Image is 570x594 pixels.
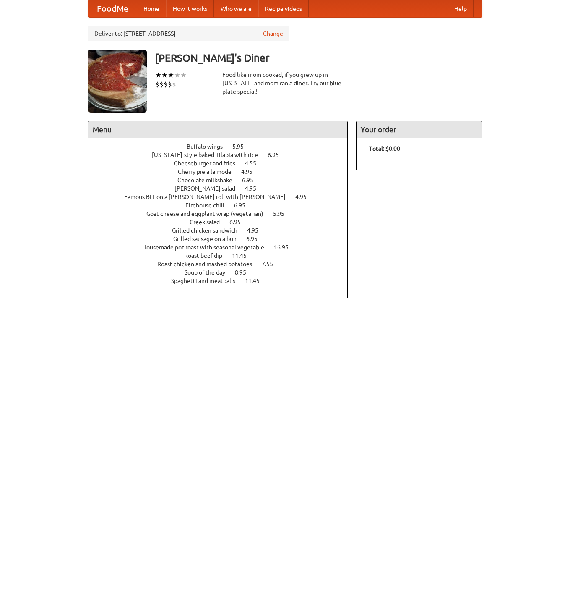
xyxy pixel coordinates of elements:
[369,145,400,152] b: Total: $0.00
[184,252,262,259] a: Roast beef dip 11.45
[152,152,294,158] a: [US_STATE]-style baked Tilapia with rice 6.95
[172,80,176,89] li: $
[214,0,258,17] a: Who we are
[245,185,265,192] span: 4.95
[295,194,315,200] span: 4.95
[246,236,266,242] span: 6.95
[187,143,259,150] a: Buffalo wings 5.95
[168,71,174,80] li: ★
[177,177,269,183] a: Chocolate milkshake 6.95
[185,202,233,209] span: Firehouse chili
[152,152,266,158] span: [US_STATE]-style baked Tilapia with rice
[177,177,241,183] span: Chocolate milkshake
[157,261,260,267] span: Roast chicken and mashed potatoes
[164,80,168,89] li: $
[155,71,161,80] li: ★
[268,152,287,158] span: 6.95
[174,185,244,192] span: [PERSON_NAME] salad
[357,121,482,138] h4: Your order
[146,210,272,217] span: Goat cheese and eggplant wrap (vegetarian)
[157,261,289,267] a: Roast chicken and mashed potatoes 7.55
[232,143,252,150] span: 5.95
[229,219,249,225] span: 6.95
[161,71,168,80] li: ★
[448,0,474,17] a: Help
[185,269,234,276] span: Soup of the day
[273,210,293,217] span: 5.95
[178,168,268,175] a: Cherry pie a la mode 4.95
[155,80,159,89] li: $
[232,252,255,259] span: 11.45
[174,185,272,192] a: [PERSON_NAME] salad 4.95
[88,0,137,17] a: FoodMe
[137,0,166,17] a: Home
[190,219,256,225] a: Greek salad 6.95
[178,168,240,175] span: Cherry pie a la mode
[235,269,255,276] span: 8.95
[263,29,283,38] a: Change
[166,0,214,17] a: How it works
[155,50,482,66] h3: [PERSON_NAME]'s Diner
[274,244,297,251] span: 16.95
[187,143,231,150] span: Buffalo wings
[168,80,172,89] li: $
[124,194,294,200] span: Famous BLT on a [PERSON_NAME] roll with [PERSON_NAME]
[171,277,244,284] span: Spaghetti and meatballs
[245,160,265,167] span: 4.55
[184,252,231,259] span: Roast beef dip
[88,50,147,113] img: angular.jpg
[258,0,309,17] a: Recipe videos
[142,244,273,251] span: Housemade pot roast with seasonal vegetable
[222,71,348,96] div: Food like mom cooked, if you grew up in [US_STATE] and mom ran a diner. Try our blue plate special!
[173,236,245,242] span: Grilled sausage on a bun
[180,71,187,80] li: ★
[242,177,262,183] span: 6.95
[174,160,272,167] a: Cheeseburger and fries 4.55
[172,227,274,234] a: Grilled chicken sandwich 4.95
[245,277,268,284] span: 11.45
[172,227,246,234] span: Grilled chicken sandwich
[88,121,348,138] h4: Menu
[234,202,254,209] span: 6.95
[185,269,262,276] a: Soup of the day 8.95
[241,168,261,175] span: 4.95
[174,71,180,80] li: ★
[190,219,228,225] span: Greek salad
[247,227,267,234] span: 4.95
[262,261,281,267] span: 7.55
[159,80,164,89] li: $
[124,194,322,200] a: Famous BLT on a [PERSON_NAME] roll with [PERSON_NAME] 4.95
[171,277,275,284] a: Spaghetti and meatballs 11.45
[146,210,300,217] a: Goat cheese and eggplant wrap (vegetarian) 5.95
[185,202,261,209] a: Firehouse chili 6.95
[88,26,289,41] div: Deliver to: [STREET_ADDRESS]
[174,160,244,167] span: Cheeseburger and fries
[142,244,304,251] a: Housemade pot roast with seasonal vegetable 16.95
[173,236,273,242] a: Grilled sausage on a bun 6.95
